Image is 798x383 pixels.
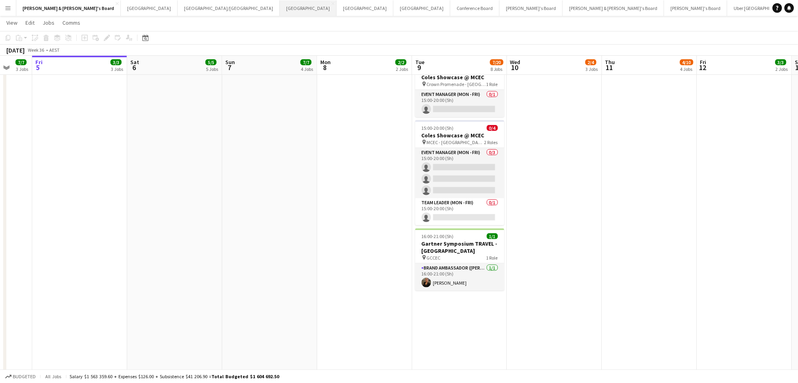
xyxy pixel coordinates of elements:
span: 7/7 [300,59,312,65]
span: Budgeted [13,374,36,379]
span: 2/2 [395,59,407,65]
a: Comms [59,18,83,28]
span: 7/20 [490,59,504,65]
div: 3 Jobs [16,66,28,72]
span: 1 Role [486,255,498,261]
button: Budgeted [4,372,37,381]
span: Week 36 [26,47,46,53]
span: Wed [510,59,521,66]
h3: Coles Showcase @ MCEC [415,132,504,139]
div: 8 Jobs [490,66,503,72]
span: Sat [130,59,139,66]
span: Fri [700,59,707,66]
div: Salary $1 563 359.60 + Expenses $126.00 + Subsistence $41 206.90 = [70,373,279,379]
span: 1 Role [486,81,498,87]
app-card-role: Team Leader (Mon - Fri)0/115:00-20:00 (5h) [415,198,504,225]
span: 0/4 [487,125,498,131]
app-card-role: Event Manager (Mon - Fri)0/115:00-20:00 (5h) [415,90,504,117]
span: 4/10 [680,59,693,65]
button: [GEOGRAPHIC_DATA] [337,0,393,16]
span: Total Budgeted $1 604 692.50 [211,373,279,379]
app-card-role: Event Manager (Mon - Fri)0/315:00-20:00 (5h) [415,148,504,198]
h3: Coles Showcase @ MCEC [415,74,504,81]
button: [PERSON_NAME]'s Board [664,0,727,16]
span: 6 [129,63,139,72]
div: 3 Jobs [111,66,123,72]
a: View [3,18,21,28]
span: 7/7 [15,59,27,65]
span: 2 Roles [484,139,498,145]
span: 5/5 [205,59,217,65]
div: 3 Jobs [586,66,598,72]
div: 2 Jobs [776,66,788,72]
span: Jobs [43,19,54,26]
span: 7 [224,63,235,72]
span: Crown Promenade - [GEOGRAPHIC_DATA] [427,81,486,87]
div: AEST [49,47,60,53]
span: 11 [604,63,615,72]
span: 3/3 [775,59,786,65]
div: 4 Jobs [301,66,313,72]
h3: Gartner Symposium TRAVEL - [GEOGRAPHIC_DATA] [415,240,504,254]
a: Jobs [39,18,58,28]
span: Comms [62,19,80,26]
button: Conference Board [450,0,500,16]
button: [GEOGRAPHIC_DATA] [121,0,178,16]
span: 3/3 [110,59,122,65]
span: MCEC - [GEOGRAPHIC_DATA] [427,139,484,145]
span: View [6,19,17,26]
span: 9 [414,63,424,72]
span: 5 [34,63,43,72]
span: Fri [35,59,43,66]
app-job-card: 15:00-20:00 (5h)0/4Coles Showcase @ MCEC MCEC - [GEOGRAPHIC_DATA]2 RolesEvent Manager (Mon - Fri)... [415,120,504,225]
span: 10 [509,63,521,72]
div: [DATE] [6,46,25,54]
button: [GEOGRAPHIC_DATA]/[GEOGRAPHIC_DATA] [178,0,280,16]
app-card-role: Brand Ambassador ([PERSON_NAME])1/116:00-21:00 (5h)[PERSON_NAME] [415,264,504,291]
span: 15:00-20:00 (5h) [422,125,454,131]
span: Mon [320,59,331,66]
span: Edit [25,19,35,26]
button: [GEOGRAPHIC_DATA] [280,0,337,16]
span: GCCEC [427,255,441,261]
button: Uber [GEOGRAPHIC_DATA] [727,0,794,16]
button: [PERSON_NAME] & [PERSON_NAME]'s Board [563,0,664,16]
span: Sun [225,59,235,66]
button: [GEOGRAPHIC_DATA] [393,0,450,16]
span: 8 [319,63,331,72]
span: Thu [605,59,615,66]
a: Edit [22,18,38,28]
div: 2 Jobs [396,66,408,72]
button: [PERSON_NAME]'s Board [500,0,563,16]
app-job-card: 16:00-21:00 (5h)1/1Gartner Symposium TRAVEL - [GEOGRAPHIC_DATA] GCCEC1 RoleBrand Ambassador ([PER... [415,229,504,291]
app-job-card: 15:00-20:00 (5h)0/1Coles Showcase @ MCEC Crown Promenade - [GEOGRAPHIC_DATA]1 RoleEvent Manager (... [415,62,504,117]
div: 5 Jobs [206,66,218,72]
span: 12 [699,63,707,72]
span: 1/1 [487,233,498,239]
span: 16:00-21:00 (5h) [422,233,454,239]
span: 2/4 [585,59,597,65]
span: All jobs [44,373,63,379]
button: [PERSON_NAME] & [PERSON_NAME]'s Board [16,0,121,16]
span: Tue [415,59,424,66]
div: 4 Jobs [680,66,693,72]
